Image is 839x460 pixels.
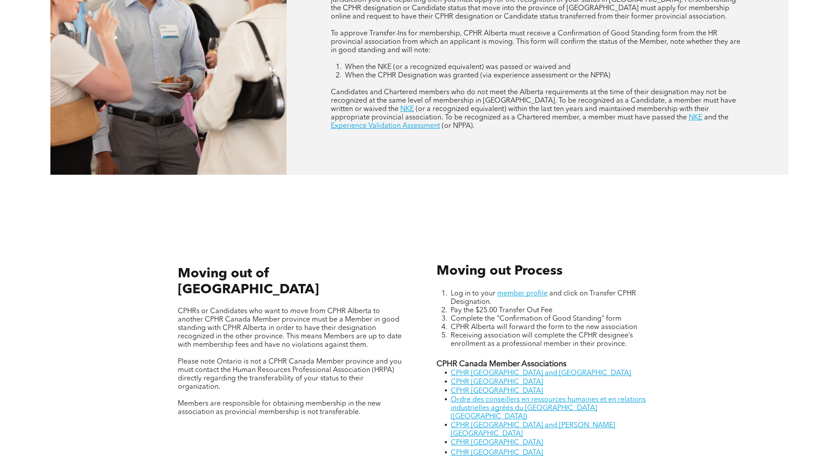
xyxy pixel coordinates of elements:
a: CPHR [GEOGRAPHIC_DATA] and [PERSON_NAME][GEOGRAPHIC_DATA] [451,422,615,437]
a: CPHR [GEOGRAPHIC_DATA] and [GEOGRAPHIC_DATA] [451,370,631,377]
a: CPHR [GEOGRAPHIC_DATA] [451,379,543,386]
a: CPHR [GEOGRAPHIC_DATA] [451,439,543,446]
span: Moving out Process [437,264,563,278]
span: CPHRs or Candidates who want to move from CPHR Alberta to another CPHR Canada Member province mus... [178,308,402,349]
span: Please note Ontario is not a CPHR Canada Member province and you must contact the Human Resources... [178,358,402,391]
span: Moving out of [GEOGRAPHIC_DATA] [178,267,319,296]
span: Receiving association will complete the CPHR designee’s enrollment as a professional member in th... [451,332,633,348]
span: (or NPPA). [442,123,475,130]
span: When the NKE (or a recognized equivalent) was passed or waived and [345,64,571,71]
span: When the CPHR Designation was granted (via experience assessment or the NPPA) [345,72,610,79]
a: NKE [689,114,702,121]
span: Log in to your [451,290,495,297]
span: CPHR Alberta will forward the form to the new association [451,324,637,331]
span: and the [704,114,728,121]
a: CPHR [GEOGRAPHIC_DATA] [451,387,543,395]
a: CPHR [GEOGRAPHIC_DATA] [451,449,543,456]
span: To approve Transfer-Ins for membership, CPHR Alberta must receive a Confirmation of Good Standing... [331,30,740,54]
span: Pay the $25.00 Transfer Out Fee [451,307,552,314]
a: member profile [497,290,548,297]
a: Experience Validation Assessment [331,123,440,130]
span: CPHR Canada Member Associations [437,360,567,368]
span: Members are responsible for obtaining membership in the new association as provincial membership ... [178,400,381,416]
a: NKE [400,106,414,113]
span: Complete the "Confirmation of Good Standing" form [451,315,621,322]
span: (or a recognized equivalent) within the last ten years and maintained membership with their appro... [331,106,709,121]
span: and click on Transfer CPHR Designation. [451,290,636,306]
span: Candidates and Chartered members who do not meet the Alberta requirements at the time of their de... [331,89,736,113]
a: Ordre des conseillers en ressources humaines et en relations industrielles agréés du [GEOGRAPHIC_... [451,396,646,420]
